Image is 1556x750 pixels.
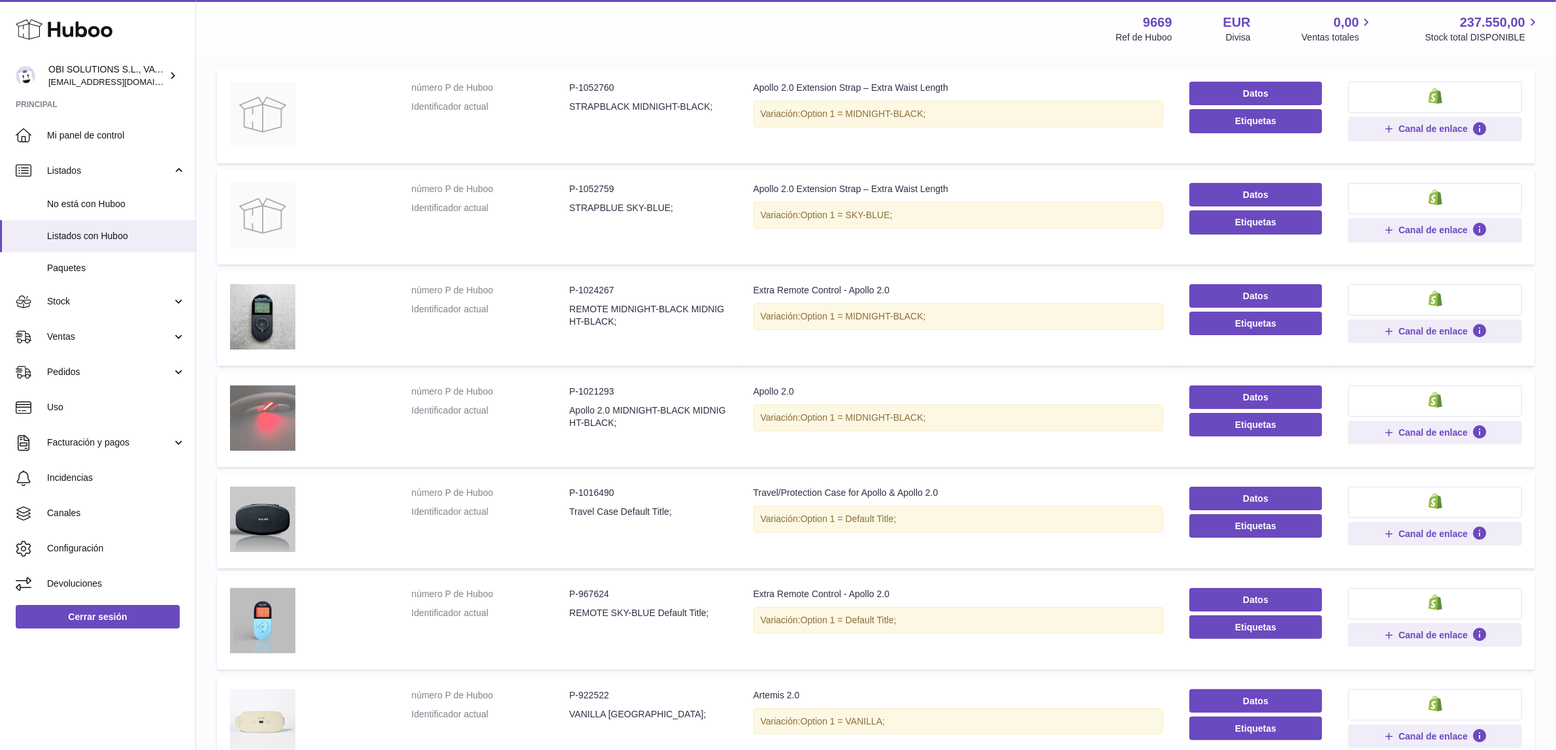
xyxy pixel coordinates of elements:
span: Canal de enlace [1399,730,1468,742]
div: Apollo 2.0 [753,385,1163,398]
span: Incidencias [47,472,186,484]
dd: VANILLA [GEOGRAPHIC_DATA]; [569,708,727,721]
div: Variación: [753,101,1163,127]
img: shopify-small.png [1429,291,1442,306]
div: Apollo 2.0 Extension Strap – Extra Waist Length [753,82,1163,94]
dd: P-1016490 [569,487,727,499]
span: Canales [47,507,186,519]
img: shopify-small.png [1429,189,1442,205]
a: Datos [1189,487,1322,510]
dd: P-1024267 [569,284,727,297]
button: Etiquetas [1189,615,1322,639]
img: Extra Remote Control - Apollo 2.0 [230,588,295,653]
span: Option 1 = MIDNIGHT-BLACK; [801,108,926,119]
div: Variación: [753,404,1163,431]
img: shopify-small.png [1429,88,1442,104]
dt: número P de Huboo [412,284,569,297]
button: Canal de enlace [1348,218,1522,242]
span: Listados con Huboo [47,230,186,242]
span: Pedidos [47,366,172,378]
span: Option 1 = MIDNIGHT-BLACK; [801,311,926,321]
img: Apollo 2.0 [230,385,295,451]
dd: Travel Case Default Title; [569,506,727,518]
dd: REMOTE MIDNIGHT-BLACK MIDNIGHT-BLACK; [569,303,727,328]
button: Etiquetas [1189,210,1322,234]
button: Canal de enlace [1348,319,1522,343]
dd: P-1052759 [569,183,727,195]
span: Canal de enlace [1399,325,1468,337]
div: Travel/Protection Case for Apollo & Apollo 2.0 [753,487,1163,499]
dt: Identificador actual [412,506,569,518]
div: Extra Remote Control - Apollo 2.0 [753,588,1163,600]
a: Datos [1189,689,1322,713]
dd: P-922522 [569,689,727,702]
dt: número P de Huboo [412,82,569,94]
span: Option 1 = MIDNIGHT-BLACK; [801,412,926,423]
span: Paquetes [47,262,186,274]
div: Artemis 2.0 [753,689,1163,702]
span: Stock total DISPONIBLE [1425,31,1540,44]
dt: número P de Huboo [412,689,569,702]
button: Etiquetas [1189,109,1322,133]
img: Apollo 2.0 Extension Strap – Extra Waist Length [230,183,295,248]
button: Canal de enlace [1348,522,1522,546]
strong: 9669 [1143,14,1172,31]
dt: número P de Huboo [412,487,569,499]
dt: número P de Huboo [412,588,569,600]
span: Canal de enlace [1399,629,1468,641]
div: Divisa [1226,31,1251,44]
img: Apollo 2.0 Extension Strap – Extra Waist Length [230,82,295,147]
div: Variación: [753,303,1163,330]
div: Variación: [753,708,1163,735]
a: Datos [1189,588,1322,611]
button: Canal de enlace [1348,117,1522,140]
a: Datos [1189,284,1322,308]
span: Option 1 = Default Title; [801,615,897,625]
div: Apollo 2.0 Extension Strap – Extra Waist Length [753,183,1163,195]
div: Variación: [753,202,1163,229]
span: Devoluciones [47,578,186,590]
strong: EUR [1223,14,1251,31]
img: Extra Remote Control - Apollo 2.0 [230,284,295,350]
div: Variación: [753,607,1163,634]
dt: Identificador actual [412,404,569,429]
dt: Identificador actual [412,101,569,113]
span: Option 1 = Default Title; [801,514,897,524]
span: Option 1 = SKY-BLUE; [801,210,893,220]
span: Stock [47,295,172,308]
dt: número P de Huboo [412,385,569,398]
span: Configuración [47,542,186,555]
button: Canal de enlace [1348,623,1522,647]
dd: STRAPBLUE SKY-BLUE; [569,202,727,214]
div: Ref de Huboo [1116,31,1172,44]
dt: número P de Huboo [412,183,569,195]
button: Etiquetas [1189,717,1322,740]
dt: Identificador actual [412,607,569,619]
img: Travel/Protection Case for Apollo & Apollo 2.0 [230,487,295,552]
div: Variación: [753,506,1163,532]
span: Uso [47,401,186,414]
dd: REMOTE SKY-BLUE Default Title; [569,607,727,619]
dt: Identificador actual [412,708,569,721]
a: Datos [1189,82,1322,105]
a: Datos [1189,183,1322,206]
dd: Apollo 2.0 MIDNIGHT-BLACK MIDNIGHT-BLACK; [569,404,727,429]
button: Canal de enlace [1348,725,1522,748]
img: shopify-small.png [1429,493,1442,509]
span: Listados [47,165,172,177]
button: Etiquetas [1189,312,1322,335]
dd: P-967624 [569,588,727,600]
a: 237.550,00 Stock total DISPONIBLE [1425,14,1540,44]
div: OBI SOLUTIONS S.L., VAT: B70911078 [48,63,166,88]
span: Canal de enlace [1399,528,1468,540]
a: Cerrar sesión [16,605,180,628]
dt: Identificador actual [412,303,569,328]
span: Mi panel de control [47,129,186,142]
dt: Identificador actual [412,202,569,214]
img: internalAdmin-9669@internal.huboo.com [16,66,35,86]
button: Etiquetas [1189,514,1322,538]
span: [EMAIL_ADDRESS][DOMAIN_NAME] [48,76,192,87]
dd: P-1021293 [569,385,727,398]
span: 237.550,00 [1460,14,1525,31]
span: Canal de enlace [1399,224,1468,236]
